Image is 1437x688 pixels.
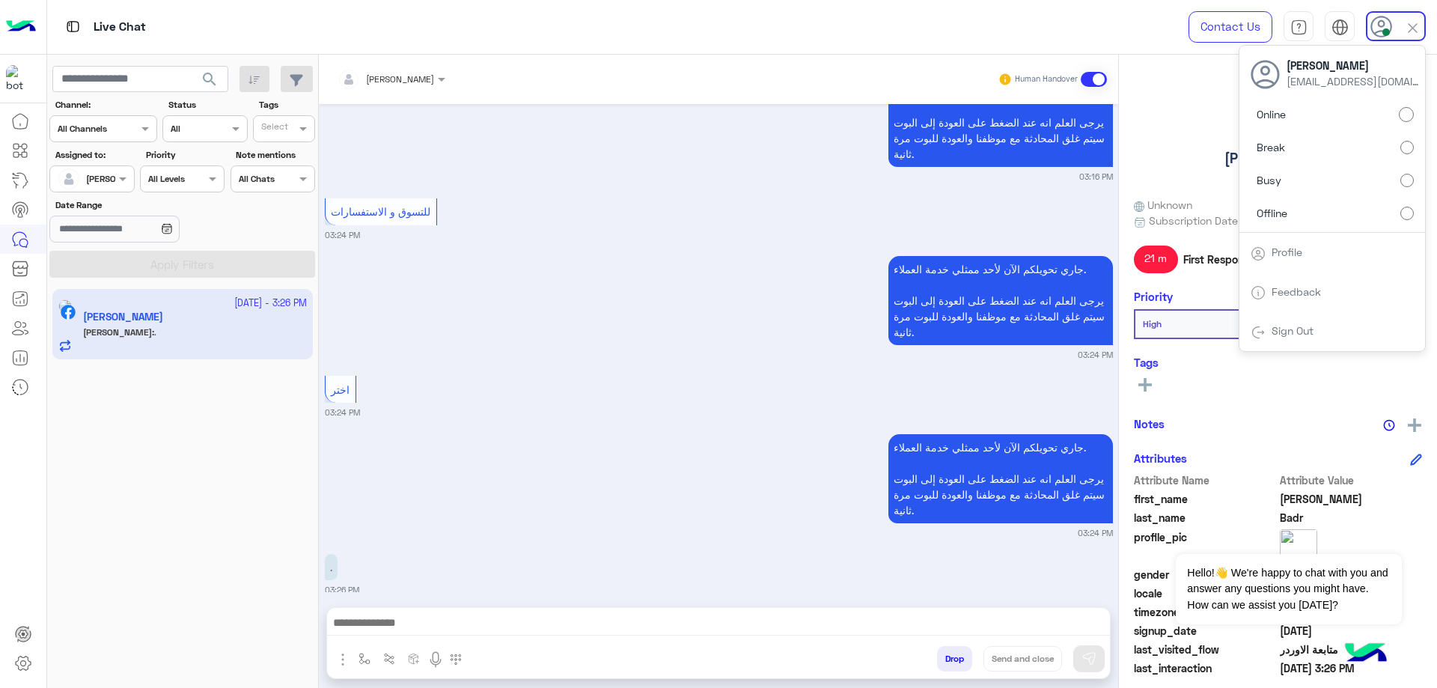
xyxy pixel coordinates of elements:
button: select flow [353,646,377,671]
button: Trigger scenario [377,646,402,671]
small: 03:24 PM [325,407,360,418]
img: make a call [450,654,462,666]
button: Apply Filters [49,251,315,278]
span: Offline [1257,205,1287,221]
img: create order [408,653,420,665]
img: hulul-logo.png [1340,628,1392,681]
span: 2025-10-05T12:26:50.26Z [1280,660,1423,676]
span: Busy [1257,172,1281,188]
img: tab [1251,246,1266,261]
a: tab [1284,11,1314,43]
span: locale [1134,585,1277,601]
button: Drop [937,646,972,672]
h6: Attributes [1134,451,1187,465]
p: 5/10/2025, 3:16 PM [888,78,1113,167]
img: add [1408,418,1421,432]
span: timezone [1134,604,1277,620]
label: Priority [146,148,223,162]
small: Human Handover [1015,73,1078,85]
img: tab [1331,19,1349,36]
p: 5/10/2025, 3:24 PM [888,256,1113,345]
span: gender [1134,567,1277,582]
h6: Tags [1134,356,1422,369]
p: 5/10/2025, 3:26 PM [325,554,338,580]
input: Break [1400,141,1414,154]
img: Trigger scenario [383,653,395,665]
img: defaultAdmin.png [58,168,79,189]
button: search [192,66,228,98]
span: Attribute Value [1280,472,1423,488]
p: 5/10/2025, 3:24 PM [888,434,1113,523]
img: tab [1251,325,1266,340]
span: Online [1257,106,1286,122]
span: 2024-10-20T19:41:06.259Z [1280,623,1423,639]
label: Status [168,98,245,112]
span: [EMAIL_ADDRESS][DOMAIN_NAME] [1287,73,1421,89]
small: 03:16 PM [1079,171,1113,183]
small: 03:26 PM [325,584,359,596]
span: متابعة الاوردر [1280,642,1423,657]
div: Select [259,120,288,137]
input: Online [1399,107,1414,122]
span: Badr [1280,510,1423,526]
img: send attachment [334,651,352,669]
img: Logo [6,11,36,43]
h6: Notes [1134,417,1165,430]
span: Subscription Date : [DATE] [1149,213,1278,228]
p: Live Chat [94,17,146,37]
button: create order [402,646,427,671]
label: Date Range [55,198,223,212]
b: High [1143,318,1162,329]
h5: [PERSON_NAME] [1224,150,1332,167]
input: Busy [1400,174,1414,187]
img: close [1404,19,1421,37]
span: last_name [1134,510,1277,526]
span: Mohamed [1280,491,1423,507]
small: 03:24 PM [1078,527,1113,539]
label: Note mentions [236,148,313,162]
img: 713415422032625 [6,65,33,92]
label: Channel: [55,98,156,112]
span: Unknown [1134,197,1192,213]
span: Break [1257,139,1285,155]
input: Offline [1400,207,1414,220]
span: search [201,70,219,88]
label: Tags [259,98,314,112]
a: Sign Out [1272,324,1314,337]
span: [PERSON_NAME] [1287,58,1421,73]
img: tab [1251,285,1266,300]
img: tab [64,17,82,36]
span: first_name [1134,491,1277,507]
button: Send and close [983,646,1062,672]
span: Attribute Name [1134,472,1277,488]
span: 21 m [1134,246,1178,273]
span: last_visited_flow [1134,642,1277,657]
span: Hello!👋 We're happy to chat with you and answer any questions you might have. How can we assist y... [1176,554,1401,624]
img: notes [1383,419,1395,431]
img: send voice note [427,651,445,669]
a: Feedback [1272,285,1321,298]
img: select flow [359,653,370,665]
a: Profile [1272,246,1302,258]
span: profile_pic [1134,529,1277,564]
label: Assigned to: [55,148,132,162]
img: send message [1081,651,1096,666]
h6: Priority [1134,290,1173,303]
a: Contact Us [1189,11,1272,43]
span: signup_date [1134,623,1277,639]
span: last_interaction [1134,660,1277,676]
img: tab [1290,19,1308,36]
span: [PERSON_NAME] [366,73,434,85]
span: للتسوق و الاستفسارات [331,205,430,218]
small: 03:24 PM [325,229,360,241]
small: 03:24 PM [1078,349,1113,361]
span: اختر [331,383,350,396]
span: First Response Time [1183,252,1281,267]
